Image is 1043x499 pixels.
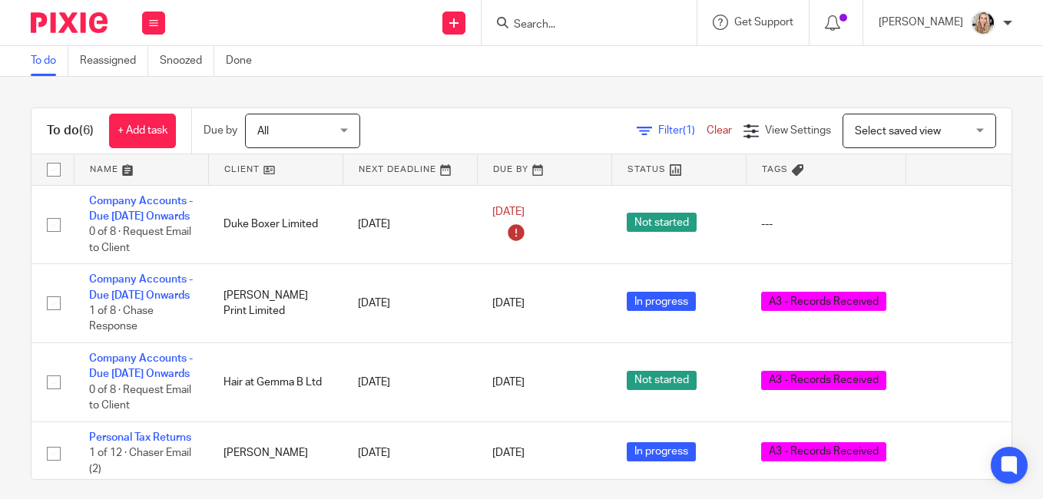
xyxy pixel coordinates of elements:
span: In progress [627,442,696,461]
td: [PERSON_NAME] Print Limited [208,264,343,343]
span: 1 of 12 · Chaser Email (2) [89,448,191,474]
span: Filter [658,125,707,136]
span: [DATE] [492,377,525,388]
p: Due by [204,123,237,138]
input: Search [512,18,651,32]
span: View Settings [765,125,831,136]
img: Pixie [31,12,108,33]
a: + Add task [109,114,176,148]
span: A3 - Records Received [761,442,886,461]
img: headshoot%202.jpg [971,11,995,35]
span: 0 of 8 · Request Email to Client [89,385,191,411]
span: A3 - Records Received [761,292,886,311]
span: Get Support [734,17,793,28]
td: Hair at Gemma B Ltd [208,343,343,422]
span: A3 - Records Received [761,371,886,390]
a: Snoozed [160,46,214,76]
a: Company Accounts - Due [DATE] Onwards [89,353,193,379]
td: [DATE] [343,264,477,343]
span: Tags [762,165,788,173]
span: [DATE] [492,207,525,217]
span: Not started [627,213,697,232]
span: 1 of 8 · Chase Response [89,306,154,332]
span: All [257,126,269,137]
a: Done [226,46,263,76]
h1: To do [47,123,94,139]
span: In progress [627,292,696,311]
a: To do [31,46,68,76]
span: Not started [627,371,697,390]
a: Personal Tax Returns [89,432,191,443]
td: [DATE] [343,421,477,484]
span: [DATE] [492,448,525,459]
span: [DATE] [492,298,525,309]
td: [DATE] [343,343,477,422]
span: Select saved view [855,126,941,137]
a: Reassigned [80,46,148,76]
div: --- [761,216,890,232]
span: (1) [683,125,695,136]
p: [PERSON_NAME] [879,15,963,30]
td: Duke Boxer Limited [208,185,343,264]
td: [PERSON_NAME] [208,421,343,484]
a: Company Accounts - Due [DATE] Onwards [89,196,193,222]
td: [DATE] [343,185,477,264]
span: (6) [79,124,94,137]
a: Company Accounts - Due [DATE] Onwards [89,274,193,300]
span: 0 of 8 · Request Email to Client [89,226,191,253]
a: Clear [707,125,732,136]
